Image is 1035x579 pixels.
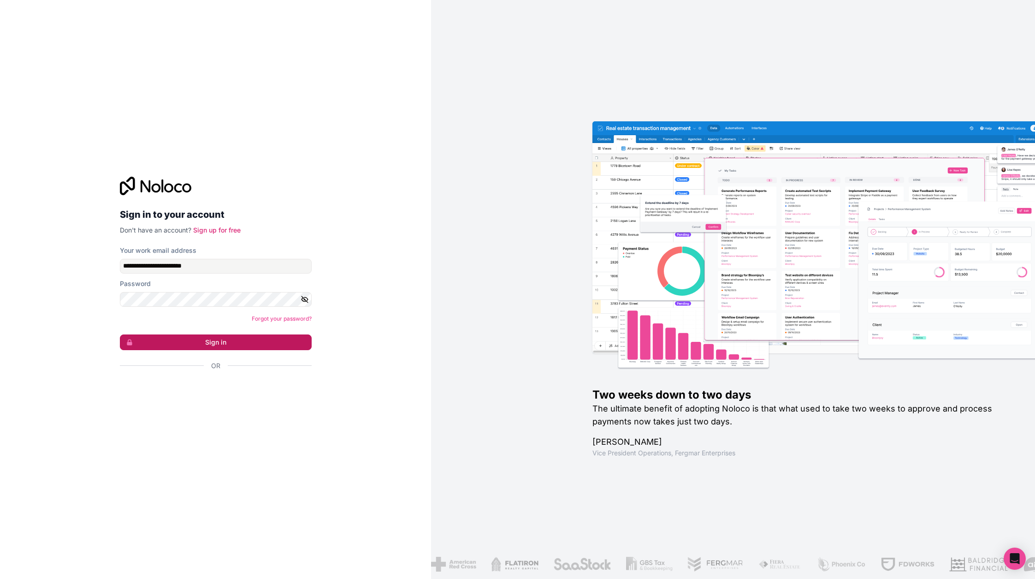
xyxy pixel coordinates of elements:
[553,557,611,572] img: /assets/saastock-C6Zbiodz.png
[120,334,312,350] button: Sign in
[592,388,1005,402] h1: Two weeks down to two days
[592,448,1005,458] h1: Vice President Operations , Fergmar Enterprises
[120,292,312,307] input: Password
[1004,548,1026,570] div: Open Intercom Messenger
[120,206,312,223] h2: Sign in to your account
[115,381,309,401] iframe: Sign in with Google Button
[120,259,312,274] input: Email address
[948,557,1008,572] img: /assets/baldridge-DxmPIwAm.png
[592,436,1005,448] h1: [PERSON_NAME]
[758,557,801,572] img: /assets/fiera-fwj2N5v4.png
[431,557,475,572] img: /assets/american-red-cross-BAupjrZR.png
[120,246,196,255] label: Your work email address
[193,226,241,234] a: Sign up for free
[687,557,743,572] img: /assets/fergmar-CudnrXN5.png
[816,557,865,572] img: /assets/phoenix-BREaitsQ.png
[120,279,151,288] label: Password
[880,557,934,572] img: /assets/fdworks-Bi04fVtw.png
[120,226,191,234] span: Don't have an account?
[625,557,672,572] img: /assets/gbstax-C-GtDUiK.png
[592,402,1005,428] h2: The ultimate benefit of adopting Noloco is that what used to take two weeks to approve and proces...
[490,557,538,572] img: /assets/flatiron-C8eUkumj.png
[211,361,220,370] span: Or
[252,315,312,322] a: Forgot your password?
